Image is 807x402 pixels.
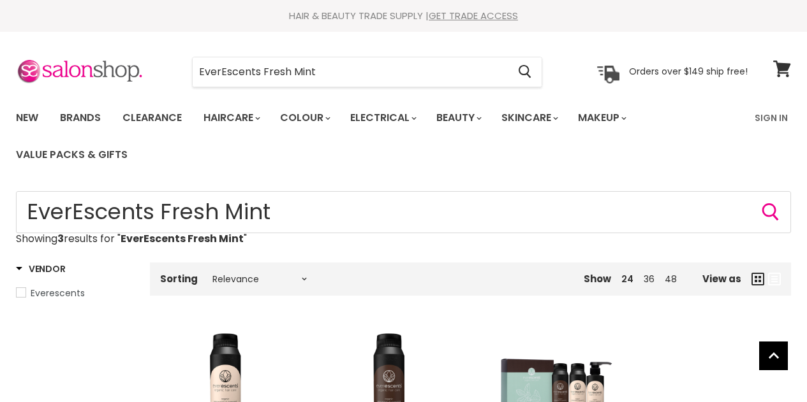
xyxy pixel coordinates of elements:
[57,231,64,246] strong: 3
[16,191,791,233] form: Product
[341,104,424,131] a: Electrical
[192,57,542,87] form: Product
[427,104,489,131] a: Beauty
[6,99,747,173] ul: Main menu
[31,287,85,299] span: Everescents
[665,273,677,285] a: 48
[6,104,48,131] a: New
[193,57,508,87] input: Search
[702,273,741,284] span: View as
[270,104,338,131] a: Colour
[113,104,191,131] a: Clearance
[429,9,518,22] a: GET TRADE ACCESS
[644,273,655,285] a: 36
[568,104,634,131] a: Makeup
[584,272,611,285] span: Show
[121,231,244,246] strong: EverEscents Fresh Mint
[492,104,566,131] a: Skincare
[629,66,748,77] p: Orders over $149 ship free!
[508,57,542,87] button: Search
[50,104,110,131] a: Brands
[194,104,268,131] a: Haircare
[747,104,796,131] a: Sign In
[16,191,791,233] input: Search
[6,141,137,168] a: Value Packs & Gifts
[16,262,65,275] h3: Vendor
[621,273,633,285] a: 24
[16,286,134,300] a: Everescents
[160,273,198,284] label: Sorting
[760,202,781,222] button: Search
[16,233,791,245] p: Showing results for " "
